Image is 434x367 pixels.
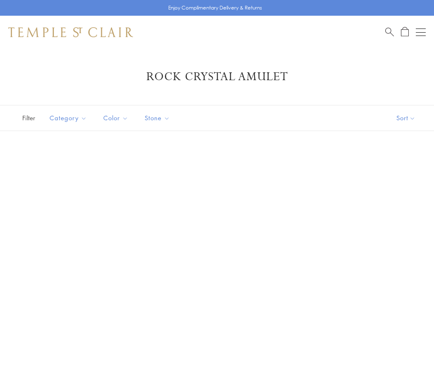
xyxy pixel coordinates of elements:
[168,4,262,12] p: Enjoy Complimentary Delivery & Returns
[138,109,176,127] button: Stone
[97,109,134,127] button: Color
[45,113,93,123] span: Category
[8,27,133,37] img: Temple St. Clair
[141,113,176,123] span: Stone
[416,27,426,37] button: Open navigation
[43,109,93,127] button: Category
[99,113,134,123] span: Color
[21,69,413,84] h1: Rock Crystal Amulet
[385,27,394,37] a: Search
[378,105,434,131] button: Show sort by
[401,27,409,37] a: Open Shopping Bag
